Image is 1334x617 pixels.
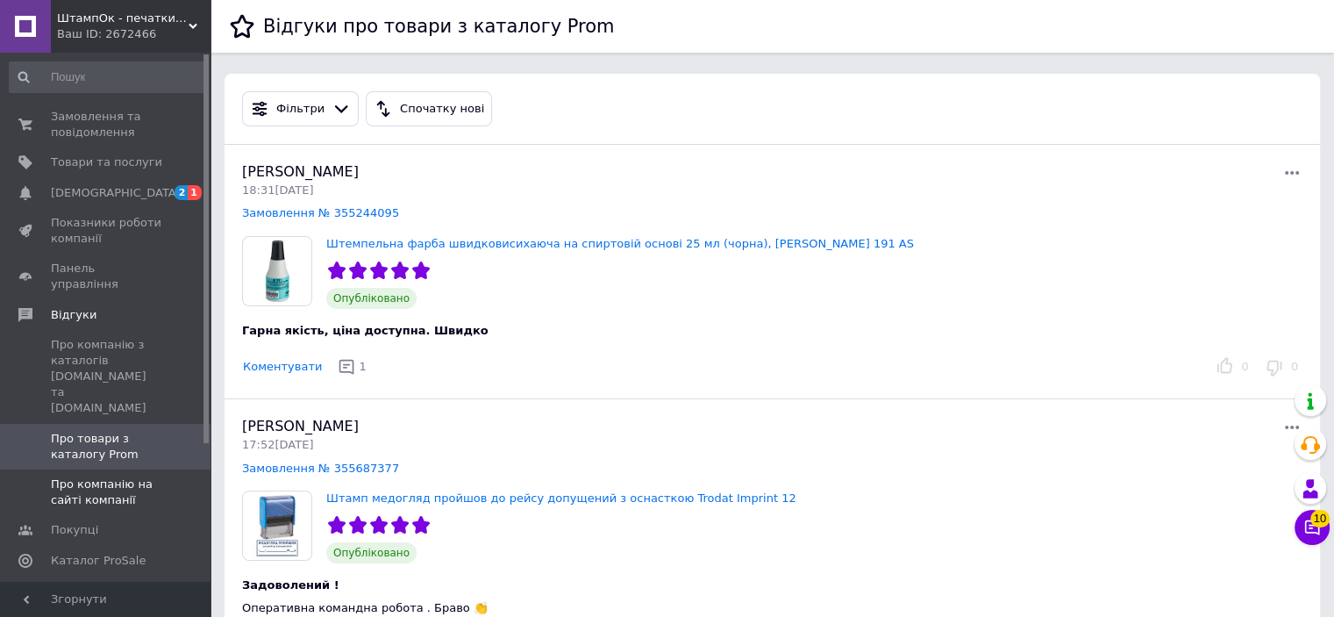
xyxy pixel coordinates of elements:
button: Чат з покупцем10 [1295,510,1330,545]
span: 1 [188,185,202,200]
span: [DEMOGRAPHIC_DATA] [51,185,181,201]
span: 2 [175,185,189,200]
span: Опубліковано [326,288,417,309]
span: Оперативна командна робота . Браво 👏 [242,601,488,614]
h1: Відгуки про товари з каталогу Prom [263,16,614,37]
span: Задоволений ! [242,578,339,592]
span: Про товари з каталогу Prom [51,431,162,463]
span: Гарна якість, ціна доступна. Швидко [242,324,489,337]
span: Відгуки [51,307,96,323]
span: 18:31[DATE] [242,183,313,197]
span: [PERSON_NAME] [242,418,359,434]
span: 17:52[DATE] [242,438,313,451]
span: Каталог ProSale [51,553,146,569]
img: Штамп медогляд пройшов до рейсу допущений з оснасткою Trodat Imprint 12 [243,491,311,560]
button: Фільтри [242,91,359,126]
div: Спочатку нові [396,100,488,118]
span: Товари та послуги [51,154,162,170]
a: Штамп медогляд пройшов до рейсу допущений з оснасткою Trodat Imprint 12 [326,491,796,505]
a: Замовлення № 355244095 [242,206,399,219]
span: Замовлення та повідомлення [51,109,162,140]
button: 1 [333,354,374,381]
button: Спочатку нові [366,91,492,126]
span: [PERSON_NAME] [242,163,359,180]
span: 1 [359,360,366,373]
span: Про компанію на сайті компанії [51,477,162,508]
a: Замовлення № 355687377 [242,462,399,475]
div: Фільтри [273,100,328,118]
span: Панель управління [51,261,162,292]
span: ШтампОк - печатки, штампи, факсиміле, оснастки, датери, нумератори [57,11,189,26]
span: 10 [1310,509,1330,527]
img: Штемпельна фарба швидковисихаюча на спиртовій основі 25 мл (чорна), Noris 191 AS [243,237,311,305]
span: Показники роботи компанії [51,215,162,247]
button: Коментувати [242,358,323,377]
input: Пошук [9,61,207,93]
a: Штемпельна фарба швидковисихаюча на спиртовій основі 25 мл (чорна), [PERSON_NAME] 191 AS [326,237,914,250]
span: Покупці [51,522,98,538]
span: Опубліковано [326,542,417,563]
span: Про компанію з каталогів [DOMAIN_NAME] та [DOMAIN_NAME] [51,337,162,417]
div: Ваш ID: 2672466 [57,26,210,42]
